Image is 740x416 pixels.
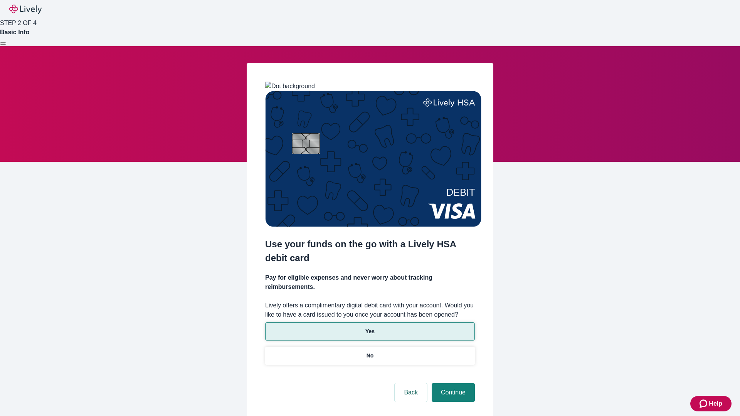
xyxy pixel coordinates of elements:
[690,396,732,411] button: Zendesk support iconHelp
[700,399,709,408] svg: Zendesk support icon
[265,273,475,292] h4: Pay for eligible expenses and never worry about tracking reimbursements.
[367,352,374,360] p: No
[265,82,315,91] img: Dot background
[265,237,475,265] h2: Use your funds on the go with a Lively HSA debit card
[265,91,481,227] img: Debit card
[265,301,475,319] label: Lively offers a complimentary digital debit card with your account. Would you like to have a card...
[432,383,475,402] button: Continue
[709,399,722,408] span: Help
[9,5,42,14] img: Lively
[365,327,375,335] p: Yes
[265,347,475,365] button: No
[395,383,427,402] button: Back
[265,322,475,341] button: Yes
